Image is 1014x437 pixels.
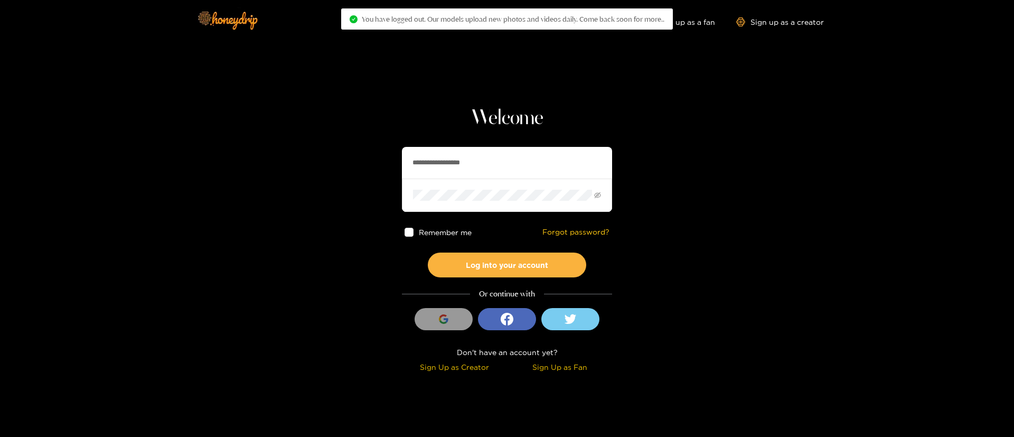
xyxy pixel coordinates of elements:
span: You have logged out. Our models upload new photos and videos daily. Come back soon for more.. [362,15,664,23]
span: check-circle [350,15,358,23]
a: Sign up as a creator [736,17,824,26]
div: Don't have an account yet? [402,346,612,358]
span: eye-invisible [594,192,601,199]
div: Or continue with [402,288,612,300]
button: Log into your account [428,253,586,277]
div: Sign Up as Creator [405,361,504,373]
div: Sign Up as Fan [510,361,609,373]
span: Remember me [419,228,472,236]
a: Forgot password? [542,228,609,237]
h1: Welcome [402,106,612,131]
a: Sign up as a fan [643,17,715,26]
